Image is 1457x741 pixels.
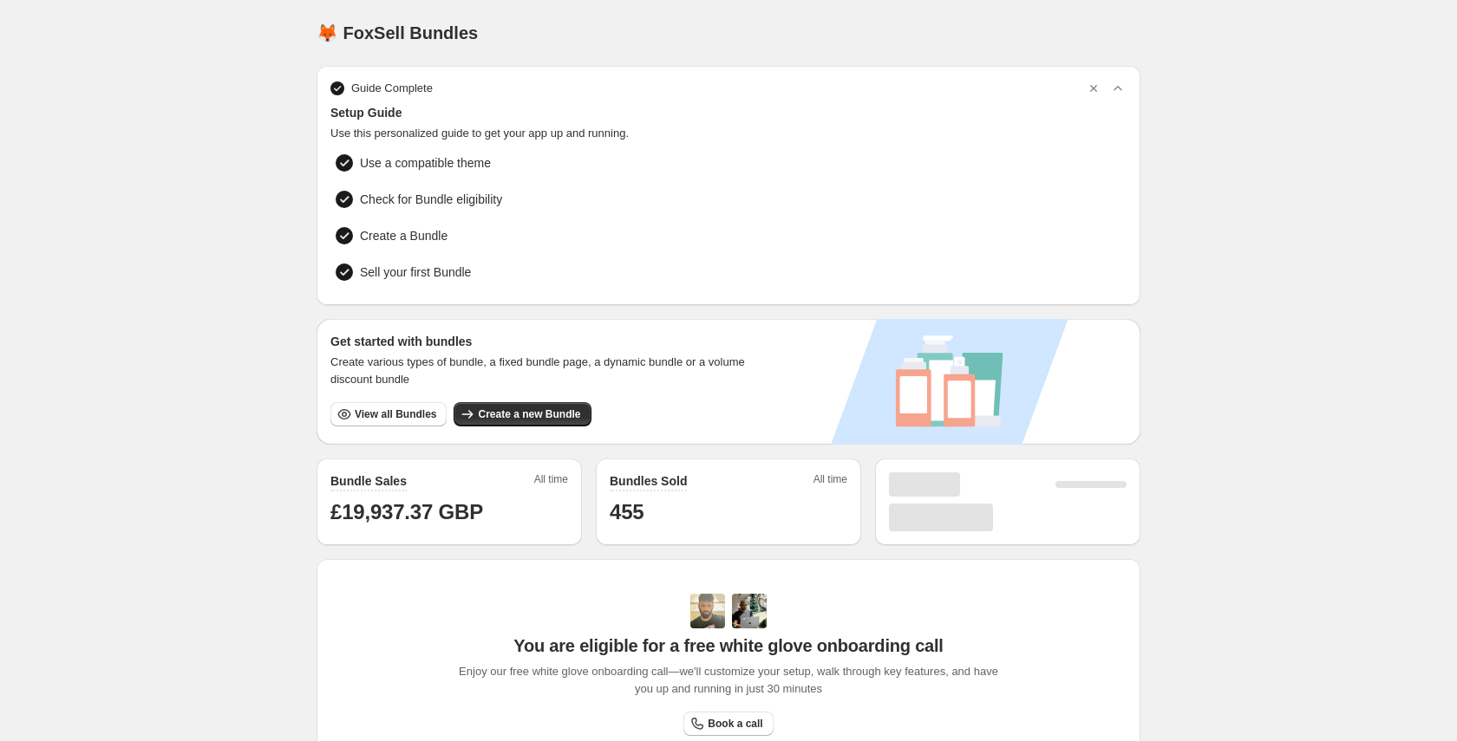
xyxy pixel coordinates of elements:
h1: £19,937.37 GBP [330,498,568,526]
span: Create a Bundle [360,227,448,244]
h2: Bundles Sold [610,472,687,490]
span: Create various types of bundle, a fixed bundle page, a dynamic bundle or a volume discount bundle [330,354,761,388]
span: Use a compatible theme [360,154,491,172]
span: Guide Complete [351,80,433,97]
button: Create a new Bundle [454,402,591,426]
span: Sell your first Bundle [360,263,471,281]
h1: 🦊 FoxSell Bundles [317,23,478,43]
span: All time [534,472,568,491]
a: Book a call [683,712,773,736]
h3: Get started with bundles [330,333,761,350]
span: Enjoy our free white glove onboarding call—we'll customize your setup, walk through key features,... [450,663,1008,698]
span: You are eligible for a free white glove onboarding call [513,635,943,656]
span: Create a new Bundle [478,407,580,421]
span: Check for Bundle eligibility [360,191,502,208]
h2: Bundle Sales [330,472,407,490]
h1: 455 [610,498,847,526]
span: Book a call [708,717,762,731]
span: View all Bundles [355,407,436,421]
span: All time [813,472,847,491]
span: Use this personalized guide to get your app up and running. [330,125,1127,142]
img: Prakhar [732,594,767,628]
span: Setup Guide [330,104,1127,121]
button: View all Bundles [330,402,447,426]
img: Adi [690,594,725,628]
